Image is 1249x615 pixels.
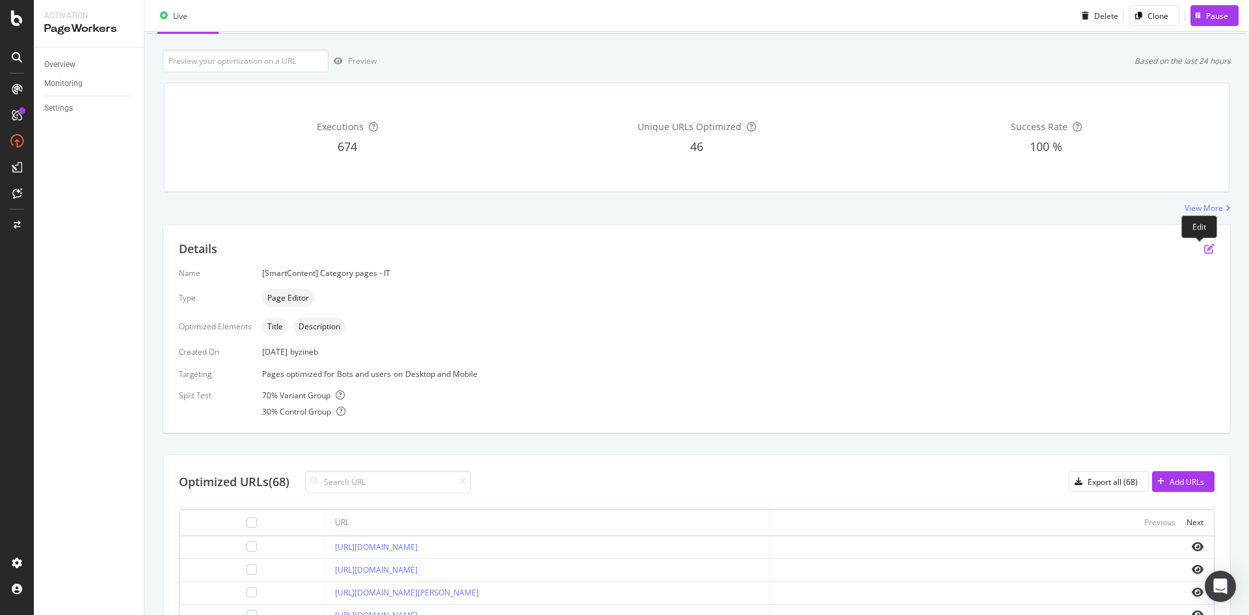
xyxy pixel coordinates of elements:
div: by zineb [290,346,318,357]
span: Unique URLs Optimized [638,120,742,133]
a: [URL][DOMAIN_NAME] [335,541,418,553]
div: URL [335,517,349,528]
button: Add URLs [1152,471,1215,492]
span: Page Editor [267,294,309,302]
div: [SmartContent] Category pages - IT [262,267,1215,279]
i: eye [1192,564,1203,575]
input: Preview your optimization on a URL [163,49,329,72]
div: Type [179,292,252,303]
span: 46 [690,139,703,154]
button: Delete [1077,5,1118,26]
div: 70 % Variant Group [262,390,1215,401]
div: Delete [1094,10,1118,21]
div: Split Test [179,390,252,401]
i: eye [1192,587,1203,597]
span: 674 [338,139,357,154]
div: Export all (68) [1088,476,1138,487]
div: PageWorkers [44,21,133,36]
div: Clone [1148,10,1168,21]
div: Optimized Elements [179,321,252,332]
a: [URL][DOMAIN_NAME] [335,564,418,575]
div: Preview [348,55,377,66]
div: Name [179,267,252,279]
div: Targeting [179,368,252,379]
a: Monitoring [44,77,135,90]
div: Live [173,10,187,21]
div: Details [179,241,217,258]
div: [DATE] [262,346,1215,357]
div: Activation [44,10,133,21]
div: neutral label [293,318,345,336]
button: Pause [1190,5,1239,26]
i: eye [1192,541,1203,552]
div: Add URLs [1170,476,1204,487]
div: Pages optimized for on [262,368,1215,379]
a: View More [1185,202,1231,213]
a: Overview [44,58,135,72]
div: View More [1185,202,1223,213]
div: Next [1187,517,1203,528]
button: Previous [1144,515,1175,530]
button: Next [1187,515,1203,530]
span: 100 % [1030,139,1062,154]
div: neutral label [262,318,288,336]
button: Clone [1129,5,1179,26]
div: Based on the last 24 hours [1135,55,1231,66]
div: pen-to-square [1204,243,1215,254]
a: [URL][DOMAIN_NAME][PERSON_NAME] [335,587,479,598]
button: Preview [329,51,377,72]
div: Edit [1181,215,1217,238]
a: Settings [44,102,135,115]
div: Bots and users [337,368,391,379]
div: Monitoring [44,77,83,90]
span: Success Rate [1011,120,1068,133]
div: Pause [1206,10,1228,21]
div: neutral label [262,289,314,307]
div: Created On [179,346,252,357]
div: Overview [44,58,75,72]
span: Executions [317,120,364,133]
button: Export all (68) [1069,471,1149,492]
div: Settings [44,102,73,115]
span: Description [299,323,340,331]
div: Desktop and Mobile [405,368,477,379]
div: Previous [1144,517,1175,528]
input: Search URL [305,471,471,493]
div: Optimized URLs (68) [179,474,289,491]
div: 30 % Control Group [262,406,1215,417]
div: Open Intercom Messenger [1205,571,1236,602]
span: Title [267,323,283,331]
